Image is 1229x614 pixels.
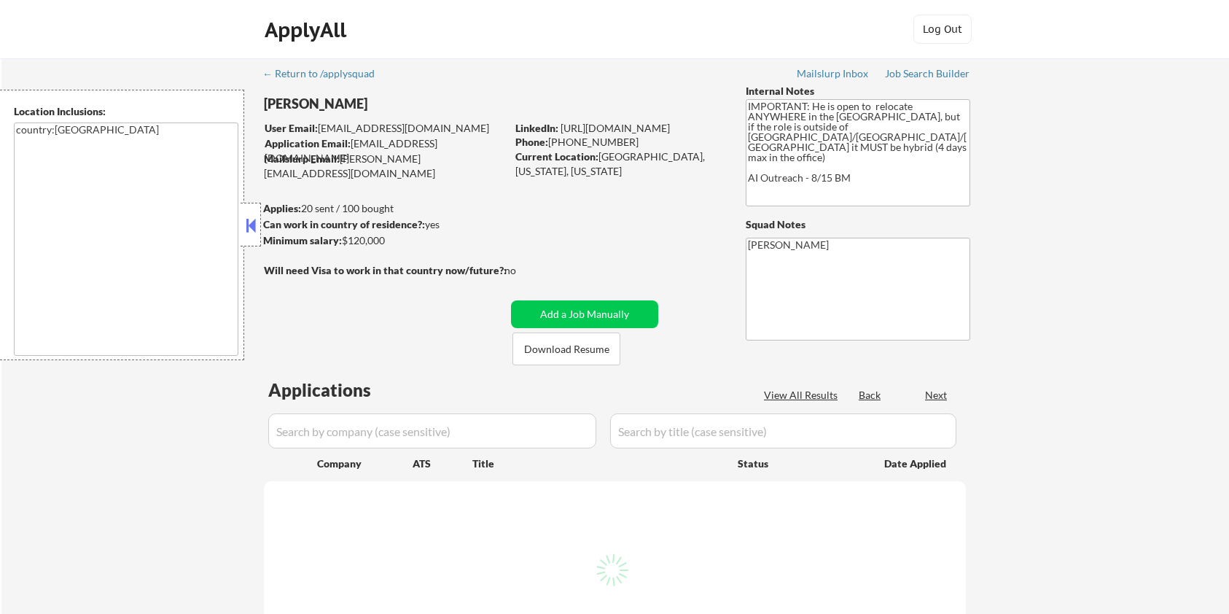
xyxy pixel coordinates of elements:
[268,413,596,448] input: Search by company (case sensitive)
[511,300,658,328] button: Add a Job Manually
[263,217,502,232] div: yes
[264,152,506,180] div: [PERSON_NAME][EMAIL_ADDRESS][DOMAIN_NAME]
[265,137,351,149] strong: Application Email:
[515,122,558,134] strong: LinkedIn:
[885,68,970,82] a: Job Search Builder
[913,15,972,44] button: Log Out
[925,388,948,403] div: Next
[264,95,563,113] div: [PERSON_NAME]
[610,413,956,448] input: Search by title (case sensitive)
[746,217,970,232] div: Squad Notes
[746,84,970,98] div: Internal Notes
[504,263,546,278] div: no
[263,218,425,230] strong: Can work in country of residence?:
[764,388,842,403] div: View All Results
[268,381,413,399] div: Applications
[512,333,620,365] button: Download Resume
[262,68,389,82] a: ← Return to /applysquad
[797,68,870,82] a: Mailslurp Inbox
[859,388,882,403] div: Back
[413,456,472,471] div: ATS
[264,264,507,276] strong: Will need Visa to work in that country now/future?:
[263,201,506,216] div: 20 sent / 100 bought
[265,121,506,136] div: [EMAIL_ADDRESS][DOMAIN_NAME]
[561,122,670,134] a: [URL][DOMAIN_NAME]
[263,202,301,214] strong: Applies:
[885,69,970,79] div: Job Search Builder
[515,135,722,149] div: [PHONE_NUMBER]
[797,69,870,79] div: Mailslurp Inbox
[515,136,548,148] strong: Phone:
[262,69,389,79] div: ← Return to /applysquad
[14,104,238,119] div: Location Inclusions:
[265,18,351,42] div: ApplyAll
[263,234,342,246] strong: Minimum salary:
[515,150,598,163] strong: Current Location:
[263,233,506,248] div: $120,000
[884,456,948,471] div: Date Applied
[317,456,413,471] div: Company
[515,149,722,178] div: [GEOGRAPHIC_DATA], [US_STATE], [US_STATE]
[264,152,340,165] strong: Mailslurp Email:
[265,122,318,134] strong: User Email:
[472,456,724,471] div: Title
[265,136,506,165] div: [EMAIL_ADDRESS][DOMAIN_NAME]
[738,450,863,476] div: Status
